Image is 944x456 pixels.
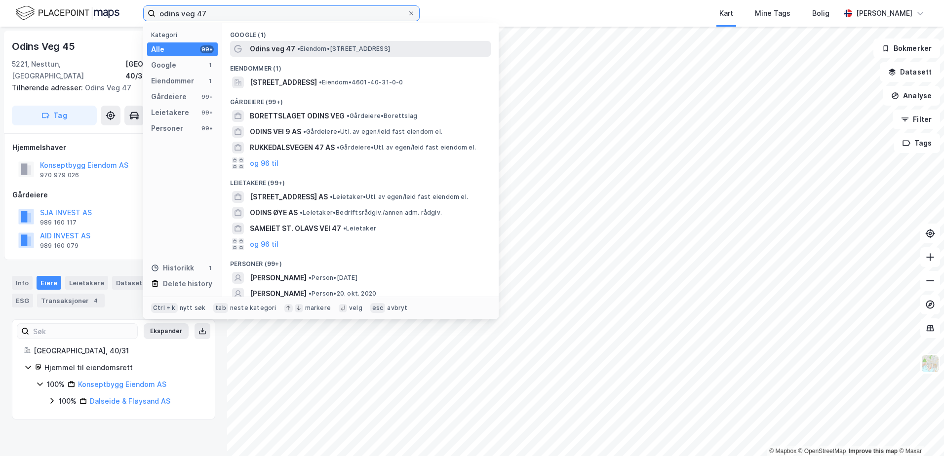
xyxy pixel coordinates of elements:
div: Google (1) [222,23,499,41]
div: neste kategori [230,304,276,312]
button: Analyse [883,86,940,106]
div: 989 160 117 [40,219,77,227]
div: 5221, Nesttun, [GEOGRAPHIC_DATA] [12,58,125,82]
div: [GEOGRAPHIC_DATA], 40/31 [34,345,203,357]
div: tab [213,303,228,313]
input: Søk på adresse, matrikkel, gårdeiere, leietakere eller personer [156,6,407,21]
div: Gårdeiere [12,189,215,201]
span: • [343,225,346,232]
a: Mapbox [769,448,796,455]
div: Hjemmelshaver [12,142,215,153]
div: Hjemmel til eiendomsrett [44,362,203,374]
span: Person • [DATE] [309,274,357,282]
span: Eiendom • [STREET_ADDRESS] [297,45,390,53]
div: Alle [151,43,164,55]
img: Z [921,354,940,373]
span: [PERSON_NAME] [250,272,307,284]
span: [PERSON_NAME] [250,288,307,300]
span: • [297,45,300,52]
iframe: Chat Widget [895,409,944,456]
div: 1 [206,264,214,272]
div: Info [12,276,33,290]
span: ODINS VEI 9 AS [250,126,301,138]
span: • [309,274,312,281]
div: Kontrollprogram for chat [895,409,944,456]
span: SAMEIET ST. OLAVS VEI 47 [250,223,341,234]
div: 100% [59,395,77,407]
a: Dalseide & Fløysand AS [90,397,170,405]
button: Ekspander [144,323,189,339]
span: Tilhørende adresser: [12,83,85,92]
div: Leietakere [65,276,108,290]
div: Gårdeiere (99+) [222,90,499,108]
span: Gårdeiere • Utl. av egen/leid fast eiendom el. [337,144,476,152]
div: Transaksjoner [37,294,105,307]
span: RUKKEDALSVEGEN 47 AS [250,142,335,153]
div: Gårdeiere [151,91,187,103]
div: 99+ [200,93,214,101]
div: 99+ [200,124,214,132]
div: Personer [151,122,183,134]
div: nytt søk [180,304,206,312]
a: Improve this map [849,448,898,455]
span: Eiendom • 4601-40-31-0-0 [319,78,403,86]
input: Søk [29,324,137,339]
span: Gårdeiere • Borettslag [347,112,417,120]
span: • [300,209,303,216]
button: Bokmerker [873,38,940,58]
button: Datasett [880,62,940,82]
a: OpenStreetMap [798,448,846,455]
span: [STREET_ADDRESS] [250,76,317,88]
div: 4 [91,296,101,305]
div: markere [305,304,331,312]
div: Bolig [812,7,829,19]
a: Konseptbygg Eiendom AS [78,380,166,388]
button: Filter [893,110,940,129]
div: ESG [12,294,33,307]
span: • [337,144,340,151]
button: og 96 til [250,157,278,169]
div: 99+ [200,45,214,53]
div: Ctrl + k [151,303,178,313]
span: Odins veg 47 [250,43,295,55]
span: • [330,193,333,200]
span: [STREET_ADDRESS] AS [250,191,328,203]
div: Odins Veg 45 [12,38,77,54]
div: 1 [206,77,214,85]
div: Leietakere (99+) [222,171,499,189]
span: Gårdeiere • Utl. av egen/leid fast eiendom el. [303,128,442,136]
div: Datasett [112,276,161,290]
div: Kart [719,7,733,19]
div: Mine Tags [755,7,790,19]
div: Leietakere [151,107,189,118]
div: Kategori [151,31,218,38]
span: Person • 20. okt. 2020 [309,290,376,298]
div: velg [349,304,362,312]
div: esc [370,303,386,313]
span: • [309,290,312,297]
button: Tags [894,133,940,153]
span: Leietaker • Utl. av egen/leid fast eiendom el. [330,193,468,201]
div: [PERSON_NAME] [856,7,912,19]
div: 970 979 026 [40,171,79,179]
span: Leietaker [343,225,376,232]
div: avbryt [387,304,407,312]
span: • [319,78,322,86]
div: Historikk [151,262,194,274]
span: • [347,112,350,119]
span: BORETTSLAGET ODINS VEG [250,110,345,122]
div: Delete history [163,278,212,290]
button: og 96 til [250,238,278,250]
img: logo.f888ab2527a4732fd821a326f86c7f29.svg [16,4,119,22]
div: Eiere [37,276,61,290]
div: Eiendommer (1) [222,57,499,75]
div: 1 [206,61,214,69]
span: Leietaker • Bedriftsrådgiv./annen adm. rådgiv. [300,209,442,217]
span: • [303,128,306,135]
div: 989 160 079 [40,242,79,250]
div: Odins Veg 47 [12,82,207,94]
div: 99+ [200,109,214,116]
button: Tag [12,106,97,125]
div: [GEOGRAPHIC_DATA], 40/31 [125,58,215,82]
span: ODINS ØYE AS [250,207,298,219]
